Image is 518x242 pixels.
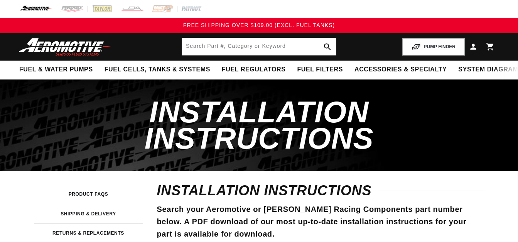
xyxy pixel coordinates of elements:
[222,66,285,74] span: Fuel Regulators
[145,95,374,155] span: Installation Instructions
[291,61,349,79] summary: Fuel Filters
[297,66,343,74] span: Fuel Filters
[402,38,465,56] button: PUMP FINDER
[105,66,210,74] span: Fuel Cells, Tanks & Systems
[13,61,99,79] summary: Fuel & Water Pumps
[19,66,93,74] span: Fuel & Water Pumps
[99,61,216,79] summary: Fuel Cells, Tanks & Systems
[17,38,113,56] img: Aeromotive
[182,38,336,55] input: Search by Part Number, Category or Keyword
[157,184,484,197] h2: installation instructions
[183,22,335,28] span: FREE SHIPPING OVER $109.00 (EXCL. FUEL TANKS)
[216,61,291,79] summary: Fuel Regulators
[157,205,467,238] span: Search your Aeromotive or [PERSON_NAME] Racing Components part number below. A PDF download of ou...
[354,66,447,74] span: Accessories & Specialty
[319,38,336,55] button: search button
[349,61,452,79] summary: Accessories & Specialty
